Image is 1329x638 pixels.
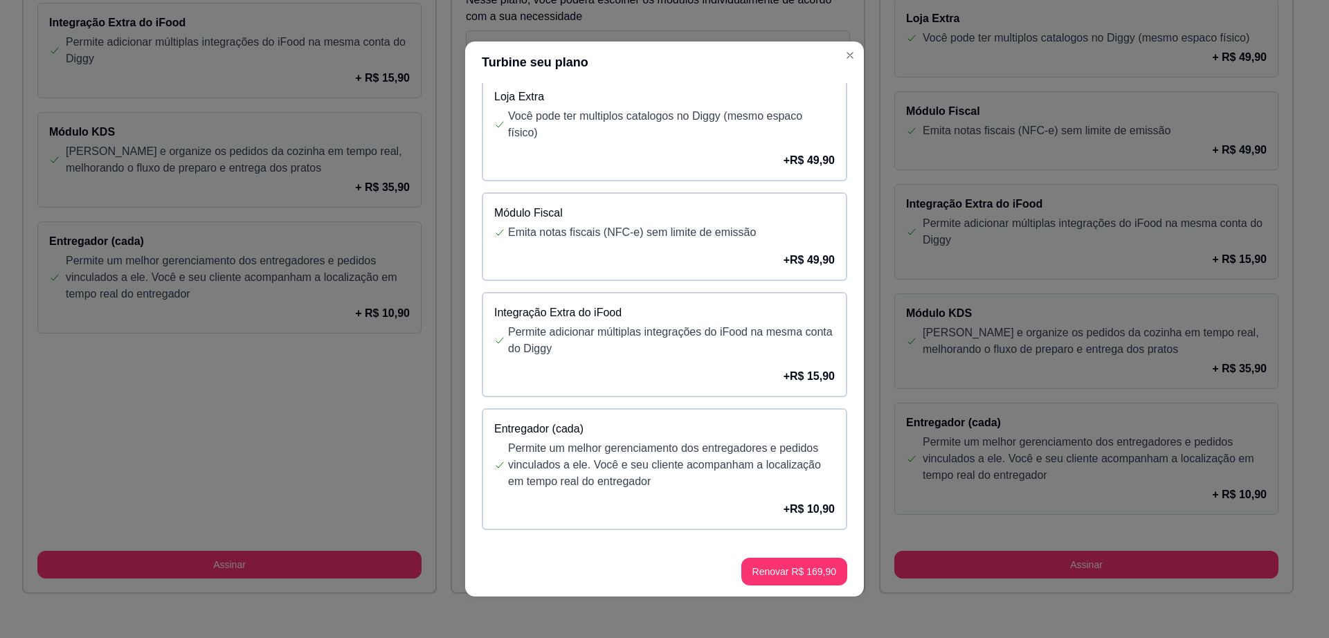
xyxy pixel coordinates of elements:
p: + R$ 15,90 [784,368,835,385]
p: Você pode ter multiplos catalogos no Diggy (mesmo espaco físico) [508,108,835,141]
p: Permite adicionar múltiplas integrações do iFood na mesma conta do Diggy [508,324,835,357]
button: Renovar R$ 169,90 [741,558,847,585]
p: Integração Extra do iFood [494,304,835,321]
button: Close [839,44,861,66]
p: Loja Extra [494,89,835,105]
p: + R$ 49,90 [784,252,835,268]
p: + R$ 49,90 [784,152,835,169]
p: + R$ 10,90 [784,501,835,518]
p: Emita notas fiscais (NFC-e) sem limite de emissão [508,224,835,241]
p: Módulo Fiscal [494,205,835,221]
p: Permite um melhor gerenciamento dos entregadores e pedidos vinculados a ele. Você e seu cliente a... [508,440,835,490]
p: Entregador (cada) [494,421,835,437]
header: Turbine seu plano [465,42,864,83]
